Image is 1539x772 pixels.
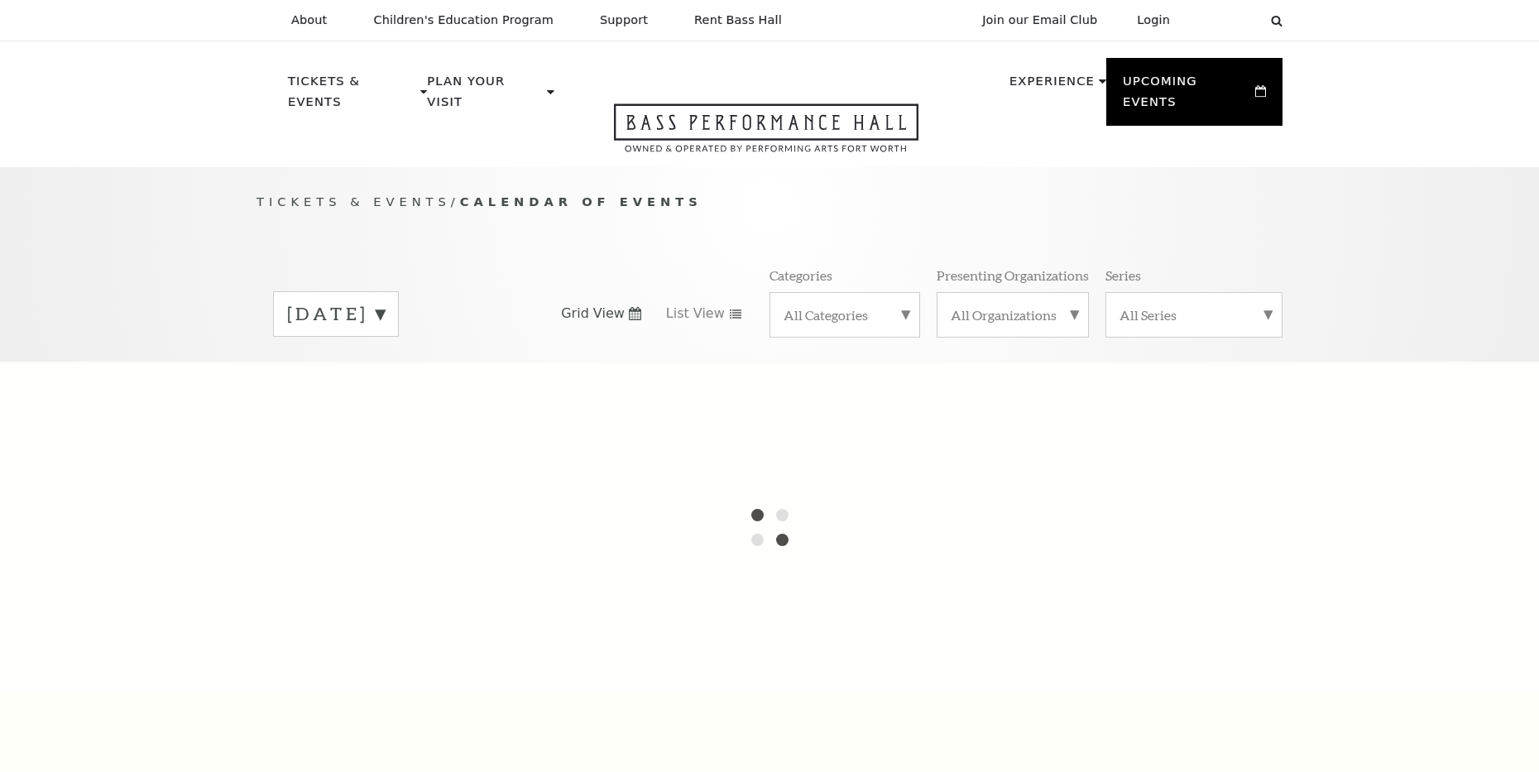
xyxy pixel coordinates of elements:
[769,266,832,284] p: Categories
[1119,306,1268,324] label: All Series
[600,13,648,27] p: Support
[1123,71,1251,122] p: Upcoming Events
[460,194,702,209] span: Calendar of Events
[666,304,725,323] span: List View
[937,266,1089,284] p: Presenting Organizations
[561,304,625,323] span: Grid View
[427,71,543,122] p: Plan Your Visit
[1196,12,1255,28] select: Select:
[373,13,554,27] p: Children's Education Program
[694,13,782,27] p: Rent Bass Hall
[287,301,385,327] label: [DATE]
[288,71,416,122] p: Tickets & Events
[256,194,451,209] span: Tickets & Events
[256,192,1282,213] p: /
[1009,71,1095,101] p: Experience
[951,306,1075,324] label: All Organizations
[1105,266,1141,284] p: Series
[784,306,906,324] label: All Categories
[291,13,327,27] p: About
